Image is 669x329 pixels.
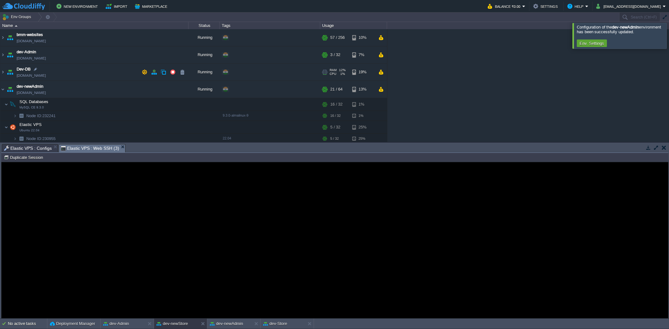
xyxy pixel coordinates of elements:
img: AMDAwAAAACH5BAEAAAAALAAAAAABAAEAAAICRAEAOw== [6,81,14,98]
span: RAM [330,68,337,72]
img: AMDAwAAAACH5BAEAAAAALAAAAAABAAEAAAICRAEAOw== [0,64,5,81]
div: Running [188,29,220,46]
a: Dev-DB [17,66,31,72]
a: dev-newAdmin [17,83,43,90]
span: 9.3.0-almalinux-9 [223,113,248,117]
button: Env Groups [2,13,33,21]
img: AMDAwAAAACH5BAEAAAAALAAAAAABAAEAAAICRAEAOw== [15,25,18,27]
button: Help [567,3,585,10]
span: [DOMAIN_NAME] [17,90,46,96]
div: 19% [352,64,373,81]
div: 16 / 32 [330,98,342,111]
span: 232241 [26,113,56,118]
img: AMDAwAAAACH5BAEAAAAALAAAAAABAAEAAAICRAEAOw== [17,134,26,144]
div: 5 / 32 [330,121,340,133]
span: 22.04 [223,136,231,140]
button: Duplicate Session [4,154,45,160]
span: MySQL CE 9.3.0 [19,106,44,109]
div: Usage [321,22,387,29]
a: SQL DatabasesMySQL CE 9.3.0 [19,99,49,104]
div: 1% [352,111,373,121]
button: Import [106,3,129,10]
span: [DOMAIN_NAME] [17,55,46,61]
div: 1% [352,98,373,111]
img: CloudJiffy [2,3,45,10]
iframe: chat widget [643,304,663,323]
a: Node ID:232241 [26,113,56,118]
button: New Environment [56,3,100,10]
div: Status [189,22,220,29]
a: dev-Admin [17,49,36,55]
button: dev-newStore [157,321,188,327]
div: Running [188,46,220,63]
span: Ubuntu 22.04 [19,128,40,132]
span: 12% [339,68,346,72]
img: AMDAwAAAACH5BAEAAAAALAAAAAABAAEAAAICRAEAOw== [4,98,8,111]
span: 230955 [26,136,56,141]
div: Running [188,81,220,98]
div: 13% [352,81,373,98]
div: No active tasks [8,319,47,329]
button: [EMAIL_ADDRESS][DOMAIN_NAME] [596,3,663,10]
span: 1% [339,72,345,76]
div: 21 / 64 [330,81,342,98]
button: Env. Settings [578,40,606,46]
span: Node ID: [26,113,42,118]
img: AMDAwAAAACH5BAEAAAAALAAAAAABAAEAAAICRAEAOw== [6,29,14,46]
b: dev-newAdmin [612,25,639,29]
span: Elastic VPS : Configs [4,144,52,152]
img: AMDAwAAAACH5BAEAAAAALAAAAAABAAEAAAICRAEAOw== [17,111,26,121]
div: 7% [352,46,373,63]
img: AMDAwAAAACH5BAEAAAAALAAAAAABAAEAAAICRAEAOw== [0,29,5,46]
img: AMDAwAAAACH5BAEAAAAALAAAAAABAAEAAAICRAEAOw== [0,46,5,63]
img: AMDAwAAAACH5BAEAAAAALAAAAAABAAEAAAICRAEAOw== [6,46,14,63]
img: AMDAwAAAACH5BAEAAAAALAAAAAABAAEAAAICRAEAOw== [0,81,5,98]
div: 10% [352,29,373,46]
button: Deployment Manager [50,321,95,327]
span: Node ID: [26,136,42,141]
a: Node ID:230955 [26,136,56,141]
a: Elastic VPSUbuntu 22.04 [19,122,43,127]
div: Name [1,22,188,29]
span: [DOMAIN_NAME] [17,38,46,44]
img: AMDAwAAAACH5BAEAAAAALAAAAAABAAEAAAICRAEAOw== [8,121,17,133]
div: 25% [352,134,373,144]
span: Configuration of the environment has been successfully updated. [577,25,661,34]
div: 3 / 32 [330,46,340,63]
div: 57 / 256 [330,29,345,46]
span: Elastic VPS [19,122,43,127]
div: 5 / 32 [330,134,339,144]
img: AMDAwAAAACH5BAEAAAAALAAAAAABAAEAAAICRAEAOw== [13,111,17,121]
img: AMDAwAAAACH5BAEAAAAALAAAAAABAAEAAAICRAEAOw== [6,64,14,81]
button: Marketplace [135,3,169,10]
a: bmm-websites [17,32,43,38]
div: Tags [220,22,320,29]
button: dev-Store [263,321,287,327]
span: SQL Databases [19,99,49,104]
div: 25% [352,121,373,133]
button: dev-Admin [103,321,129,327]
span: CPU [330,72,336,76]
div: Running [188,64,220,81]
img: AMDAwAAAACH5BAEAAAAALAAAAAABAAEAAAICRAEAOw== [8,98,17,111]
button: Settings [533,3,560,10]
img: AMDAwAAAACH5BAEAAAAALAAAAAABAAEAAAICRAEAOw== [13,134,17,144]
span: Elastic VPS : Web SSH (3) [61,144,119,152]
div: 16 / 32 [330,111,341,121]
span: [DOMAIN_NAME] [17,72,46,79]
img: AMDAwAAAACH5BAEAAAAALAAAAAABAAEAAAICRAEAOw== [4,121,8,133]
button: dev-newAdmin [210,321,243,327]
button: Balance ₹0.00 [488,3,522,10]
